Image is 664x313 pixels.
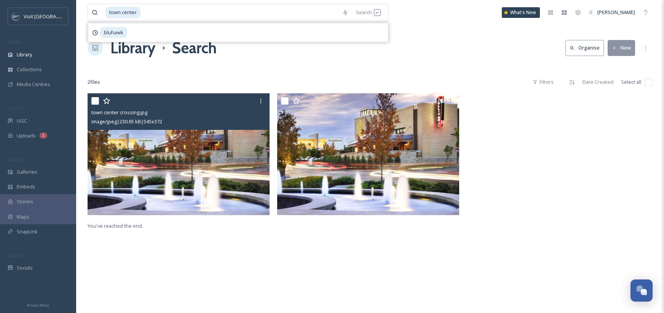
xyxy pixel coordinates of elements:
span: Select all [621,78,641,86]
span: town center crossing.jpg [91,109,147,116]
h1: Search [172,37,217,59]
span: Uploads [17,132,36,139]
div: Filters [529,75,557,89]
span: Stories [17,198,33,205]
span: Maps [17,213,29,220]
img: town center crossing.png [277,93,459,217]
span: town center [105,7,140,18]
span: Media Centres [17,81,50,88]
a: What's New [502,7,540,18]
span: [PERSON_NAME] [597,9,635,16]
span: Privacy Policy [27,303,49,308]
span: Library [17,51,32,58]
span: SnapLink [17,228,38,235]
span: Collections [17,66,42,73]
div: 1 [40,133,47,139]
span: Socials [17,264,33,271]
div: Date Created [579,75,617,89]
a: Library [110,37,155,59]
span: bluhawk [100,27,127,38]
span: SOCIALS [8,252,23,258]
a: [PERSON_NAME] [585,5,639,20]
span: UGC [17,117,27,125]
button: Open Chat [630,279,653,302]
span: 2 file s [88,78,100,86]
span: Embeds [17,183,35,190]
span: COLLECT [8,105,24,111]
div: Search [352,5,385,20]
span: Visit [GEOGRAPHIC_DATA] [24,13,83,20]
img: c3es6xdrejuflcaqpovn.png [12,13,20,20]
a: Organise [565,40,608,56]
span: MEDIA [8,39,21,45]
span: Galleries [17,168,37,176]
img: town center crossing.jpg [88,93,270,217]
span: image/jpeg | 230.65 kB | 545 x 372 [91,118,162,125]
button: Organise [565,40,604,56]
button: New [608,40,635,56]
span: WIDGETS [8,156,25,162]
a: Privacy Policy [27,300,49,309]
span: You've reached the end [88,222,142,229]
